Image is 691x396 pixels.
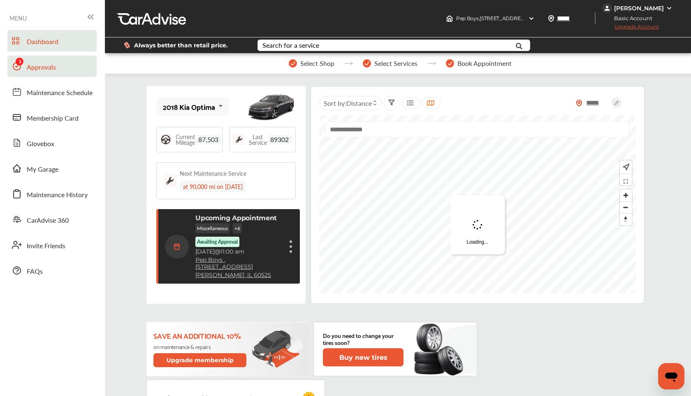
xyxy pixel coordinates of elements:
[289,59,297,68] img: stepper-checkmark.b5569197.svg
[658,363,684,389] iframe: Button to launch messaging window
[27,241,65,252] span: Invite Friends
[27,37,58,47] span: Dashboard
[7,158,97,179] a: My Garage
[195,214,277,222] p: Upcoming Appointment
[528,15,535,22] img: header-down-arrow.9dd2ce7d.svg
[413,320,468,378] img: new-tire.a0c7fe23.svg
[363,59,371,68] img: stepper-checkmark.b5569197.svg
[620,201,632,213] button: Zoom out
[323,348,405,366] a: Buy new tires
[548,15,554,22] img: location_vector.a44bc228.svg
[195,248,215,255] span: [DATE]
[666,5,672,12] img: WGsFRI8htEPBVLJbROoPRyZpYNWhNONpIPPETTm6eUC0GeLEiAAAAAElFTkSuQmCC
[620,213,632,225] button: Reset bearing to north
[160,134,172,145] img: steering_logo
[165,235,189,259] img: calendar-icon.35d1de04.svg
[457,60,512,67] span: Book Appointment
[427,62,436,65] img: stepper-arrow.e24c07c6.svg
[27,139,54,149] span: Glovebox
[621,163,630,172] img: recenter.ce011a49.svg
[249,134,267,145] span: Last Service
[346,98,372,108] span: Distance
[27,62,56,73] span: Approvals
[124,42,130,49] img: dollor_label_vector.a70140d1.svg
[7,260,97,281] a: FAQs
[7,107,97,128] a: Membership Card
[446,15,453,22] img: header-home-logo.8d720a4f.svg
[195,135,222,144] span: 87,503
[300,60,334,67] span: Select Shop
[324,98,372,108] span: Sort by :
[374,60,417,67] span: Select Services
[163,174,176,187] img: maintenance_logo
[602,3,612,13] img: jVpblrzwTbfkPYzPPzSLxeg0AAAAASUVORK5CYII=
[134,42,228,48] span: Always better than retail price.
[195,223,230,233] p: Miscellaneous
[7,132,97,154] a: Glovebox
[576,100,582,107] img: location_vector_orange.38f05af8.svg
[220,248,244,255] span: 11:00 am
[323,332,403,346] p: Do you need to change your tires soon?
[27,190,88,200] span: Maintenance History
[7,209,97,230] a: CarAdvise 360
[252,330,303,368] img: update-membership.81812027.svg
[602,23,659,34] span: Upgrade Account
[319,115,636,294] canvas: Map
[215,248,220,255] span: @
[180,181,246,192] div: at 90,000 mi on [DATE]
[176,134,195,145] span: Current Mileage
[27,88,93,98] span: Maintenance Schedule
[7,234,97,256] a: Invite Friends
[246,88,296,125] img: mobile_12179_st0640_046.jpg
[620,189,632,201] button: Zoom in
[233,223,242,233] p: + 6
[153,331,248,340] p: Save an additional 10%
[27,113,79,124] span: Membership Card
[620,202,632,213] span: Zoom out
[233,134,245,145] img: maintenance_logo
[262,42,319,49] div: Search for a service
[163,102,215,111] div: 2018 Kia Optima
[197,238,238,245] p: Awaiting Approval
[195,272,271,279] a: [PERSON_NAME], IL 60525
[267,135,292,144] span: 89302
[7,183,97,205] a: Maintenance History
[323,348,403,366] button: Buy new tires
[450,195,505,254] div: Loading...
[153,353,246,367] button: Upgrade membership
[344,62,353,65] img: stepper-arrow.e24c07c6.svg
[180,169,246,177] div: Next Maintenance Service
[603,14,659,23] span: Basic Account
[7,56,97,77] a: Approvals
[7,81,97,102] a: Maintenance Schedule
[9,15,27,21] span: MENU
[614,5,664,12] div: [PERSON_NAME]
[7,30,97,51] a: Dashboard
[27,164,58,175] span: My Garage
[456,15,591,21] span: Pep Boys , [STREET_ADDRESS] [PERSON_NAME] , IL 60525
[27,215,69,226] span: CarAdvise 360
[27,266,43,277] span: FAQs
[195,256,282,270] a: Pep Boys ,[STREET_ADDRESS]
[446,59,454,68] img: stepper-checkmark.b5569197.svg
[153,343,248,350] p: on maintenance & repairs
